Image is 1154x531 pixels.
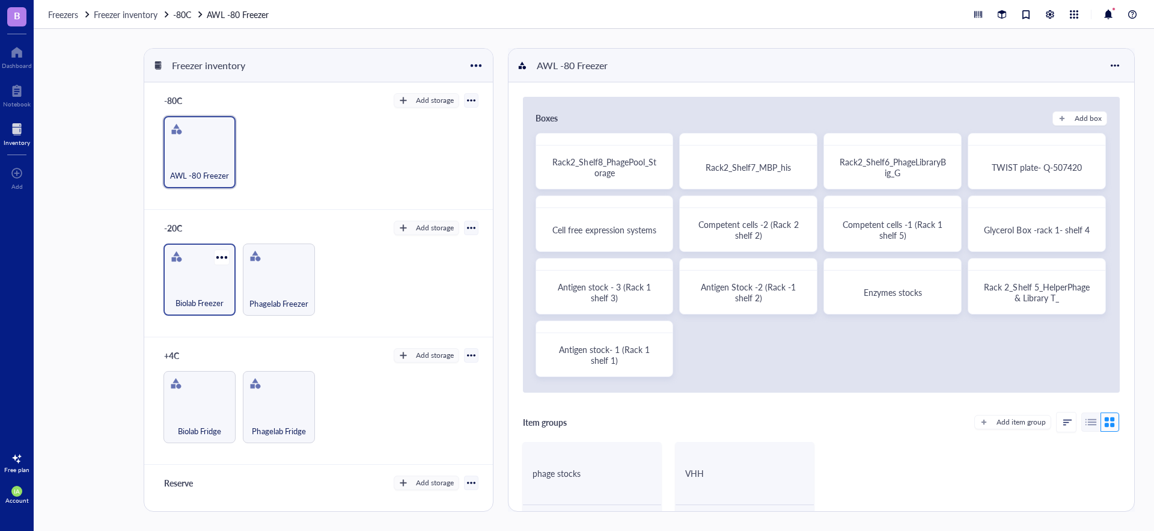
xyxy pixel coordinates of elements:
div: Item groups [523,416,567,429]
span: Antigen stock- 1 (Rack 1 shelf 1) [559,343,652,366]
span: Phagelab Fridge [252,425,305,438]
div: Account [5,497,29,504]
div: Dashboard [2,62,32,69]
div: Add [11,183,23,190]
div: Free plan [4,466,29,473]
button: Add item group [974,415,1051,429]
button: Add box [1052,111,1107,126]
div: Strain [533,510,551,520]
div: Add item group [997,417,1046,428]
div: Freezer inventory [166,55,251,76]
span: Freezer inventory [94,8,157,20]
div: Notebook [3,100,31,108]
span: Antigen stock - 3 (Rack 1 shelf 3) [558,281,653,304]
div: Add storage [416,95,454,106]
span: TWIST plate- Q-507420 [992,161,1082,173]
div: Reserve [159,474,231,491]
span: Rack2_Shelf6_PhageLibraryBig_G [840,156,946,179]
button: Add storage [394,476,459,490]
div: -20C [159,219,231,236]
span: Biolab Freezer [176,296,224,310]
a: Freezers [48,8,91,21]
div: -80C [159,92,231,109]
button: Add storage [394,93,459,108]
span: Phagelab Freezer [249,297,308,310]
div: x 3 [796,510,804,520]
span: Antigen Stock -2 (Rack -1 shelf 2) [701,281,798,304]
div: Add storage [416,350,454,361]
span: Biolab Fridge [178,425,221,438]
div: +4C [159,347,231,364]
span: B [14,8,20,23]
span: Rack 2_Shelf 5_HelperPhage & Library T_ [984,281,1091,304]
span: AWL -80 Freezer [170,169,229,182]
div: AWL -80 Freezer [531,55,613,76]
span: phage stocks [533,467,581,479]
a: Inventory [4,120,30,146]
span: IA [14,488,20,495]
a: Notebook [3,81,31,108]
div: Add storage [416,223,454,233]
span: Enzymes stocks [864,286,922,298]
button: Add storage [394,348,459,363]
div: Add box [1075,113,1102,124]
span: Rack2_Shelf7_MBP_his [706,161,791,173]
div: Boxes [536,111,558,126]
span: Cell free expression systems [552,224,656,236]
div: x 0 [644,510,652,520]
span: VHH [685,467,704,479]
div: Add storage [416,477,454,488]
div: Inventory [4,139,30,146]
span: Glycerol Box -rack 1- shelf 4 [984,224,1089,236]
span: Competent cells -2 (Rack 2 shelf 2) [698,218,801,241]
a: Freezer inventory [94,8,171,21]
div: Enzyme [685,510,710,520]
a: -80CAWL -80 Freezer [173,8,271,21]
span: Freezers [48,8,78,20]
span: Rack2_Shelf8_PhagePool_Storage [552,156,656,179]
a: Dashboard [2,43,32,69]
span: Competent cells -1 (Rack 1 shelf 5) [843,218,945,241]
button: Add storage [394,221,459,235]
